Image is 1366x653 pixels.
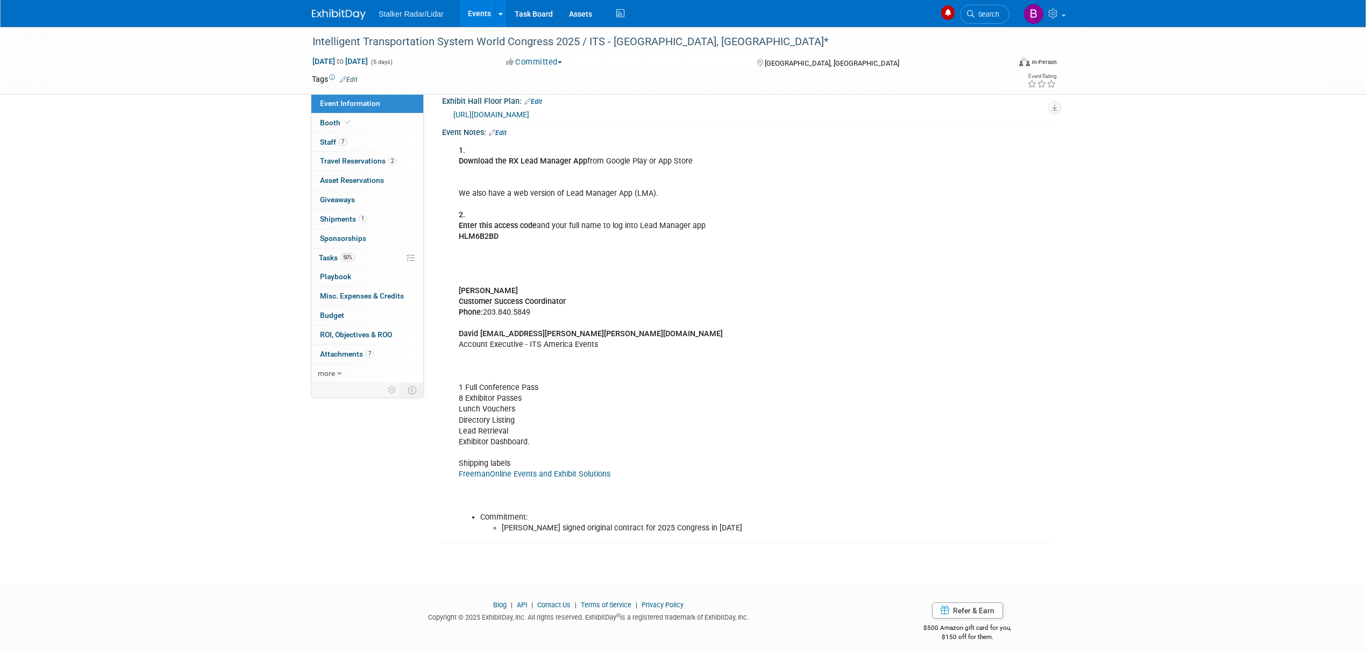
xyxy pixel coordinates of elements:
[616,613,620,619] sup: ®
[1023,4,1044,24] img: Brooke Journet
[502,523,929,534] li: [PERSON_NAME] signed original contract for 2025 Congress in [DATE]
[508,601,515,609] span: |
[493,601,507,609] a: Blog
[383,383,402,397] td: Personalize Event Tab Strip
[459,329,723,338] b: David [EMAIL_ADDRESS][PERSON_NAME][PERSON_NAME][DOMAIN_NAME]
[402,383,424,397] td: Toggle Event Tabs
[339,138,347,146] span: 7
[459,286,518,295] b: [PERSON_NAME]
[459,297,566,306] b: Customer Success Coordinator
[311,229,423,248] a: Sponsorships
[453,110,529,119] a: [URL][DOMAIN_NAME]
[502,56,566,68] button: Committed
[572,601,579,609] span: |
[946,56,1057,72] div: Event Format
[459,221,537,230] b: Enter this access code
[974,10,999,18] span: Search
[459,210,465,219] b: 2.
[379,10,444,18] span: Stalker Radar/Lidar
[442,124,1054,138] div: Event Notes:
[320,311,344,320] span: Budget
[517,601,527,609] a: API
[459,232,499,241] b: HLM6B2BD
[311,133,423,152] a: Staff7
[537,601,571,609] a: Contact Us
[311,190,423,209] a: Giveaways
[311,152,423,171] a: Travel Reservations2
[311,325,423,344] a: ROI, Objectives & ROO
[442,93,1054,107] div: Exhibit Hall Floor Plan:
[320,195,355,204] span: Giveaways
[1031,58,1057,66] div: In-Person
[320,215,367,223] span: Shipments
[320,350,374,358] span: Attachments
[320,118,353,127] span: Booth
[320,138,347,146] span: Staff
[459,157,587,166] b: Download the RX Lead Manager App
[881,616,1055,641] div: $500 Amazon gift card for you,
[312,56,368,66] span: [DATE] [DATE]
[311,210,423,229] a: Shipments1
[642,601,684,609] a: Privacy Policy
[320,292,404,300] span: Misc. Expenses & Credits
[1019,58,1030,66] img: Format-Inperson.png
[311,364,423,383] a: more
[480,512,929,534] li: Commitment:
[881,633,1055,642] div: $150 off for them.
[309,32,993,52] div: Intelligent Transportation System World Congress 2025 / ITS - [GEOGRAPHIC_DATA], [GEOGRAPHIC_DATA]*
[932,602,1003,619] a: Refer & Earn
[359,215,367,223] span: 1
[489,129,507,137] a: Edit
[311,94,423,113] a: Event Information
[581,601,631,609] a: Terms of Service
[318,369,335,378] span: more
[459,146,465,155] b: 1.
[370,59,393,66] span: (5 days)
[311,306,423,325] a: Budget
[311,171,423,190] a: Asset Reservations
[311,113,423,132] a: Booth
[319,253,355,262] span: Tasks
[311,267,423,286] a: Playbook
[320,176,384,184] span: Asset Reservations
[340,253,355,261] span: 50%
[312,74,358,84] td: Tags
[311,345,423,364] a: Attachments7
[345,119,351,125] i: Booth reservation complete
[366,350,374,358] span: 7
[340,76,358,83] a: Edit
[388,157,396,165] span: 2
[1027,74,1056,79] div: Event Rating
[320,157,396,165] span: Travel Reservations
[960,5,1009,24] a: Search
[311,249,423,267] a: Tasks50%
[524,98,542,105] a: Edit
[312,9,366,20] img: ExhibitDay
[311,287,423,306] a: Misc. Expenses & Credits
[312,610,865,622] div: Copyright © 2025 ExhibitDay, Inc. All rights reserved. ExhibitDay is a registered trademark of Ex...
[459,470,610,479] a: FreemanOnline Events and Exhibit Solutions
[451,140,936,540] div: from Google Play or App Store We also have a web version of Lead Manager App (LMA). and your full...
[335,57,345,66] span: to
[529,601,536,609] span: |
[320,272,351,281] span: Playbook
[765,59,899,67] span: [GEOGRAPHIC_DATA], [GEOGRAPHIC_DATA]
[320,330,392,339] span: ROI, Objectives & ROO
[320,99,380,108] span: Event Information
[633,601,640,609] span: |
[320,234,366,243] span: Sponsorships
[459,308,483,317] b: Phone:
